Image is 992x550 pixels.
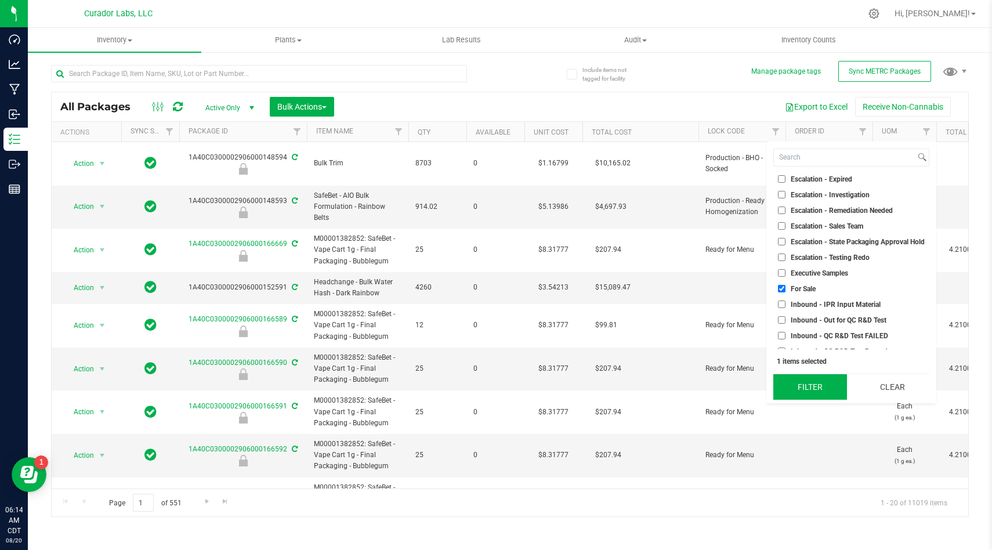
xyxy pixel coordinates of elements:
[524,390,582,434] td: $8.31777
[99,494,191,512] span: Page of 551
[589,241,627,258] span: $207.94
[189,402,287,410] a: 1A40C0300002906000166591
[178,282,309,293] div: 1A40C0300002906000152591
[524,142,582,186] td: $1.16799
[95,280,110,296] span: select
[290,197,298,205] span: Sync from Compliance System
[217,494,234,509] a: Go to the last page
[178,250,309,262] div: Ready for Menu
[791,207,893,214] span: Escalation - Remediation Needed
[189,445,287,453] a: 1A40C0300002906000166592
[524,477,582,521] td: $8.31777
[943,404,977,421] span: 4.2100
[795,127,824,135] a: Order Id
[778,175,785,183] input: Escalation - Expired
[178,163,309,175] div: Production - BHO - Socked
[51,65,467,82] input: Search Package ID, Item Name, SKU, Lot or Part Number...
[791,176,852,183] span: Escalation - Expired
[524,229,582,272] td: $8.31777
[943,317,977,334] span: 4.2100
[9,108,20,120] inline-svg: Inbound
[705,407,779,418] span: Ready for Menu
[84,9,153,19] span: Curador Labs, LLC
[855,374,929,400] button: Clear
[778,301,785,308] input: Inbound - IPR Input Material
[415,407,459,418] span: 25
[838,61,931,82] button: Sync METRC Packages
[144,447,157,463] span: In Sync
[314,158,401,169] span: Bulk Trim
[5,536,23,545] p: 08/20
[766,35,852,45] span: Inventory Counts
[178,196,309,218] div: 1A40C0300002906000148593
[290,153,298,161] span: Sync from Compliance System
[426,35,497,45] span: Lab Results
[882,127,897,135] a: UOM
[290,445,298,453] span: Sync from Compliance System
[201,28,375,52] a: Plants
[791,238,925,245] span: Escalation - State Packaging Approval Hold
[34,455,48,469] iframe: Resource center unread badge
[415,158,459,169] span: 8703
[791,317,886,324] span: Inbound - Out for QC R&D Test
[778,238,785,245] input: Escalation - State Packaging Approval Hold
[473,158,517,169] span: 0
[189,359,287,367] a: 1A40C0300002906000166590
[418,128,430,136] a: Qty
[849,67,921,75] span: Sync METRC Packages
[314,482,401,516] span: M00001382852: SafeBet - Vape Cart 1g - Final Packaging - Bubblegum
[63,242,95,258] span: Action
[198,494,215,509] a: Go to the next page
[314,277,401,299] span: Headchange - Bulk Water Hash - Dark Rainbow
[9,34,20,45] inline-svg: Dashboard
[946,128,987,136] a: Total THC%
[473,244,517,255] span: 0
[582,66,640,83] span: Include items not tagged for facility
[290,283,298,291] span: Sync from Compliance System
[867,8,881,19] div: Manage settings
[60,128,117,136] div: Actions
[63,155,95,172] span: Action
[705,363,779,374] span: Ready for Menu
[473,363,517,374] span: 0
[415,363,459,374] span: 25
[9,183,20,195] inline-svg: Reports
[9,133,20,145] inline-svg: Inventory
[791,223,863,230] span: Escalation - Sales Team
[95,198,110,215] span: select
[473,320,517,331] span: 0
[178,325,309,337] div: Ready for Menu
[316,127,353,135] a: Item Name
[290,402,298,410] span: Sync from Compliance System
[178,207,309,218] div: Production - Ready For Homogenization
[524,272,582,304] td: $3.54213
[144,360,157,377] span: In Sync
[774,149,915,166] input: Search
[778,191,785,198] input: Escalation - Investigation
[314,309,401,342] span: M00001382852: SafeBet - Vape Cart 1g - Final Packaging - Bubblegum
[524,186,582,229] td: $5.13986
[777,97,855,117] button: Export to Excel
[28,28,201,52] a: Inventory
[791,191,870,198] span: Escalation - Investigation
[28,35,201,45] span: Inventory
[871,494,957,511] span: 1 - 20 of 11019 items
[144,198,157,215] span: In Sync
[144,279,157,295] span: In Sync
[534,128,569,136] a: Unit Cost
[943,241,977,258] span: 4.2100
[592,128,632,136] a: Total Cost
[778,269,785,277] input: Executive Samples
[178,152,309,175] div: 1A40C0300002906000148594
[95,242,110,258] span: select
[778,222,785,230] input: Escalation - Sales Team
[63,447,95,464] span: Action
[290,359,298,367] span: Sync from Compliance System
[12,457,46,492] iframe: Resource center
[589,279,636,296] span: $15,089.47
[178,412,309,424] div: Ready for Menu
[791,270,848,277] span: Executive Samples
[314,233,401,267] span: M00001382852: SafeBet - Vape Cart 1g - Final Packaging - Bubblegum
[473,407,517,418] span: 0
[778,316,785,324] input: Inbound - Out for QC R&D Test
